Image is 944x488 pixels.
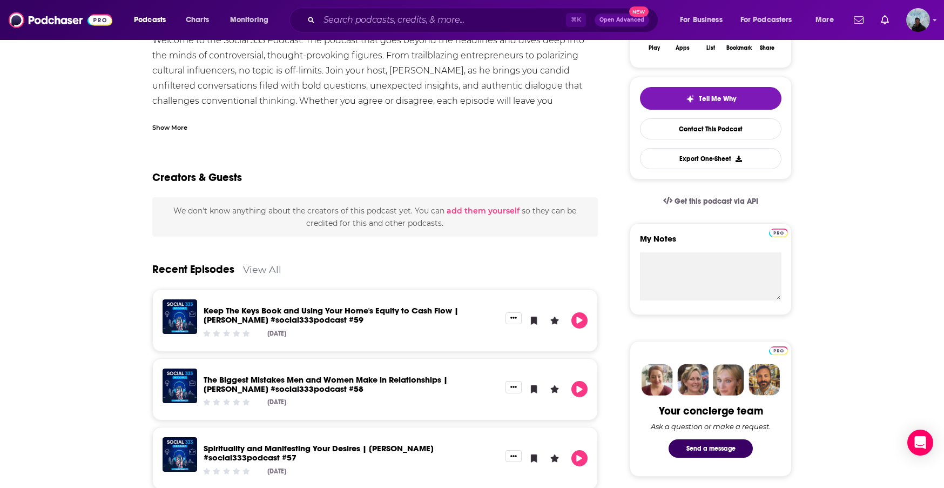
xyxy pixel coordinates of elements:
img: Keep The Keys Book and Using Your Home's Equity to Cash Flow | Matt Sapaula #social333podcast #59 [163,299,197,334]
a: Recent Episodes [152,263,234,276]
div: Share [760,45,774,51]
button: Show profile menu [906,8,930,32]
div: Community Rating: 0 out of 5 [202,398,251,406]
div: [DATE] [267,330,286,337]
button: add them yourself [447,206,520,215]
img: Jon Profile [749,364,780,396]
span: Open Advanced [599,17,644,23]
button: tell me why sparkleTell Me Why [640,87,781,110]
span: For Business [680,12,723,28]
a: Get this podcast via API [655,188,767,215]
input: Search podcasts, credits, & more... [319,11,566,29]
span: Tell Me Why [699,95,736,103]
span: Podcasts [134,12,166,28]
span: For Podcasters [740,12,792,28]
div: Open Intercom Messenger [907,430,933,456]
span: Get this podcast via API [675,197,758,206]
button: Open AdvancedNew [595,14,649,26]
button: open menu [733,11,808,29]
div: Play [649,45,660,51]
label: My Notes [640,233,781,252]
h2: Creators & Guests [152,171,242,184]
span: New [629,6,649,17]
div: [DATE] [267,398,286,406]
button: open menu [808,11,847,29]
a: Pro website [769,227,788,237]
span: Monitoring [230,12,268,28]
a: Show notifications dropdown [876,11,893,29]
img: Podchaser Pro [769,229,788,237]
button: Bookmark Episode [526,312,542,329]
img: Podchaser - Follow, Share and Rate Podcasts [9,10,112,30]
span: We don't know anything about the creators of this podcast yet . You can so they can be credited f... [173,206,576,228]
button: Leave a Rating [547,312,563,329]
button: Play [571,450,588,466]
div: Community Rating: 0 out of 5 [202,467,251,475]
div: Your concierge team [659,404,763,418]
div: List [706,45,715,51]
img: User Profile [906,8,930,32]
button: Send a message [669,439,753,458]
a: View All [243,264,281,275]
a: Show notifications dropdown [849,11,868,29]
div: Apps [676,45,690,51]
button: Play [571,312,588,329]
button: Leave a Rating [547,450,563,466]
img: tell me why sparkle [686,95,694,103]
button: Bookmark Episode [526,450,542,466]
span: Logged in as DavidWest [906,8,930,32]
button: Bookmark Episode [526,381,542,397]
span: Charts [186,12,209,28]
a: Charts [179,11,215,29]
img: The Biggest Mistakes Men and Women Make in Relationships | Daniele Hage #social333podcast #58 [163,369,197,403]
div: Welcome to the Social 333 Podcast. The podcast that goes beyond the headlines and dives deep into... [152,33,598,139]
a: Contact This Podcast [640,118,781,139]
span: ⌘ K [566,13,586,27]
a: Keep The Keys Book and Using Your Home's Equity to Cash Flow | Matt Sapaula #social333podcast #59 [204,305,458,325]
button: Show More Button [505,312,522,324]
img: Spirituality and Manifesting Your Desires | Andrea Lynn #social333podcast #57 [163,437,197,472]
button: Play [571,381,588,397]
button: open menu [126,11,180,29]
img: Sydney Profile [642,364,673,396]
button: Show More Button [505,381,522,393]
a: Pro website [769,345,788,355]
button: open menu [672,11,736,29]
img: Barbara Profile [677,364,709,396]
span: More [815,12,834,28]
div: Community Rating: 0 out of 5 [202,329,251,337]
button: Export One-Sheet [640,148,781,169]
a: The Biggest Mistakes Men and Women Make in Relationships | Daniele Hage #social333podcast #58 [204,375,448,394]
div: [DATE] [267,467,286,475]
button: Show More Button [505,450,522,462]
img: Jules Profile [713,364,744,396]
button: Leave a Rating [547,381,563,397]
a: Spirituality and Manifesting Your Desires | Andrea Lynn #social333podcast #57 [204,443,434,463]
div: Bookmark [726,45,752,51]
button: open menu [222,11,282,29]
img: Podchaser Pro [769,346,788,355]
div: Ask a question or make a request. [651,422,771,431]
div: Search podcasts, credits, & more... [300,8,669,32]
